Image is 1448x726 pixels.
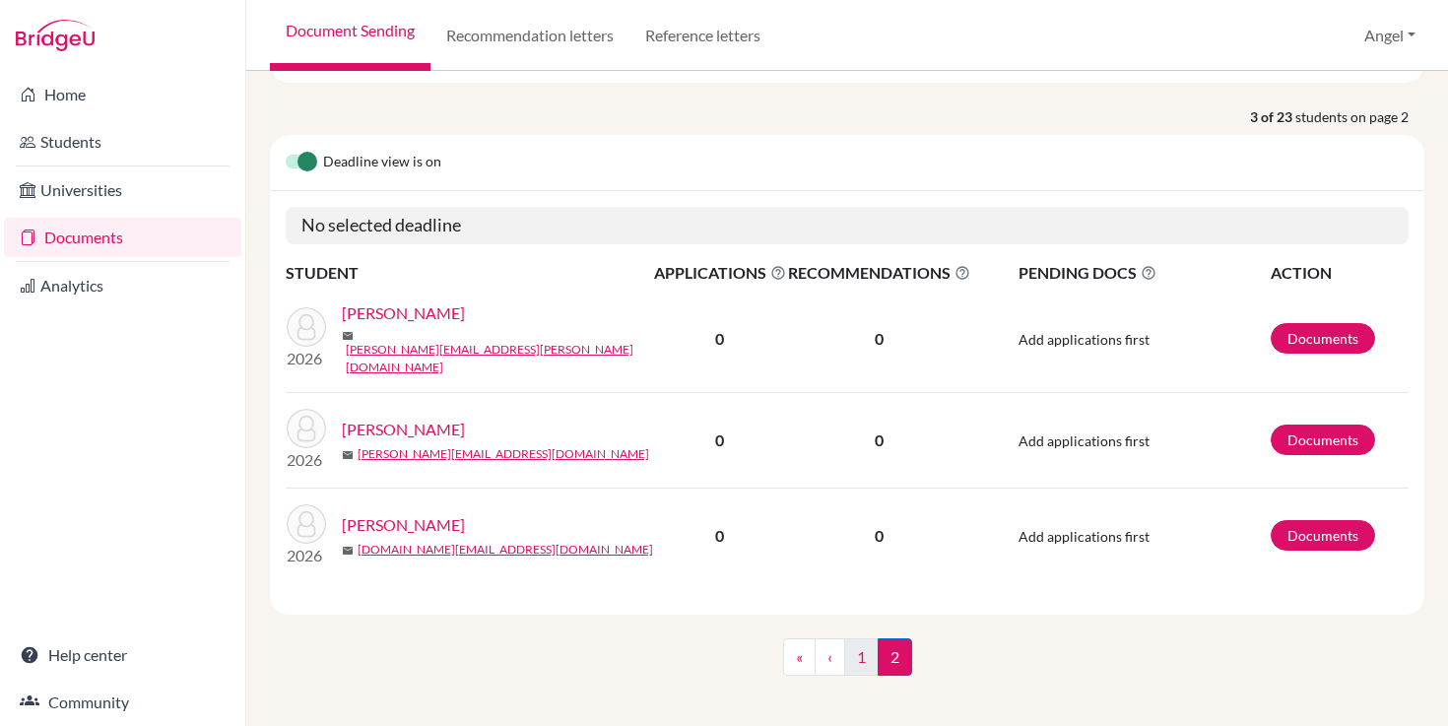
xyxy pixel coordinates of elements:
[342,449,354,461] span: mail
[1295,106,1424,127] span: students on page 2
[4,170,241,210] a: Universities
[4,122,241,162] a: Students
[358,541,653,559] a: [DOMAIN_NAME][EMAIL_ADDRESS][DOMAIN_NAME]
[788,261,970,285] span: RECOMMENDATIONS
[715,526,724,545] b: 0
[287,409,326,448] img: Staunton, Charlie
[287,544,326,567] p: 2026
[342,330,354,342] span: mail
[287,448,326,472] p: 2026
[1271,425,1375,455] a: Documents
[715,329,724,348] b: 0
[788,429,970,452] p: 0
[654,261,786,285] span: APPLICATIONS
[1250,106,1295,127] strong: 3 of 23
[16,20,95,51] img: Bridge-U
[4,683,241,722] a: Community
[323,151,441,174] span: Deadline view is on
[287,307,326,347] img: Soeung, Em
[342,545,354,557] span: mail
[286,260,653,286] th: STUDENT
[342,418,465,441] a: [PERSON_NAME]
[878,638,912,676] span: 2
[4,218,241,257] a: Documents
[287,504,326,544] img: Su, John
[286,207,1409,244] h5: No selected deadline
[1019,528,1150,545] span: Add applications first
[342,301,465,325] a: [PERSON_NAME]
[815,638,845,676] a: ‹
[1271,323,1375,354] a: Documents
[4,635,241,675] a: Help center
[783,638,912,692] nav: ...
[342,513,465,537] a: [PERSON_NAME]
[1355,17,1424,54] button: Angel
[4,266,241,305] a: Analytics
[715,430,724,449] b: 0
[1270,260,1409,286] th: ACTION
[1019,331,1150,348] span: Add applications first
[346,341,667,376] a: [PERSON_NAME][EMAIL_ADDRESS][PERSON_NAME][DOMAIN_NAME]
[287,347,326,370] p: 2026
[358,445,649,463] a: [PERSON_NAME][EMAIL_ADDRESS][DOMAIN_NAME]
[1019,261,1270,285] span: PENDING DOCS
[4,75,241,114] a: Home
[788,524,970,548] p: 0
[783,638,816,676] a: «
[1271,520,1375,551] a: Documents
[788,327,970,351] p: 0
[844,638,879,676] a: 1
[1019,432,1150,449] span: Add applications first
